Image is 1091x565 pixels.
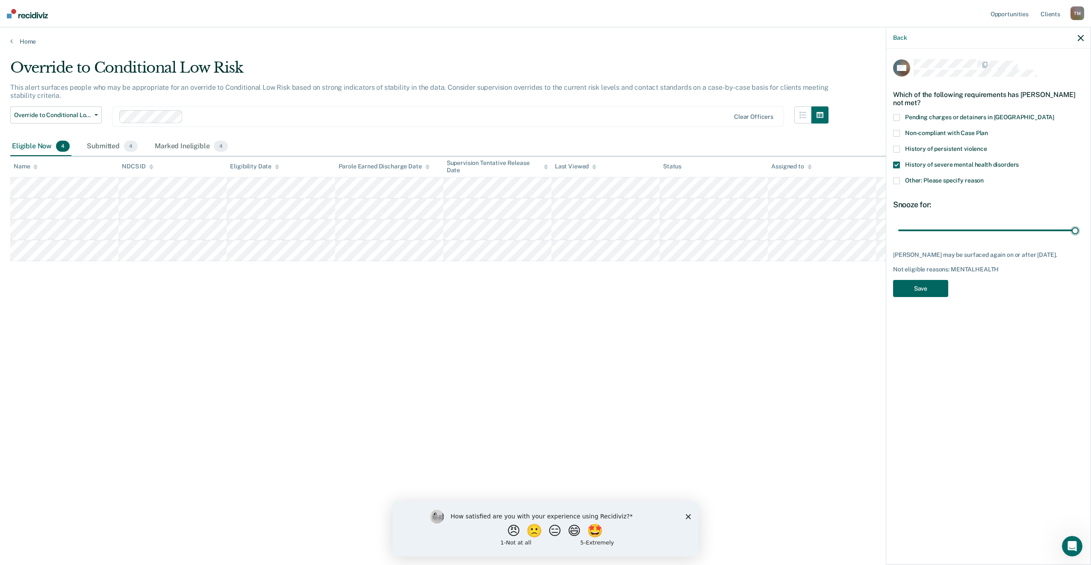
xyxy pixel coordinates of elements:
div: Clear officers [734,113,773,121]
div: Eligibility Date [230,163,279,170]
div: T M [1070,6,1084,20]
p: This alert surfaces people who may be appropriate for an override to Conditional Low Risk based o... [10,83,828,100]
span: Other: Please specify reason [905,177,984,184]
iframe: Intercom live chat [1062,536,1082,556]
span: 4 [214,141,227,152]
div: NDCS ID [122,163,153,170]
span: History of severe mental health disorders [905,161,1019,168]
div: Marked Ineligible [153,137,230,156]
div: Last Viewed [555,163,596,170]
span: Pending charges or detainers in [GEOGRAPHIC_DATA] [905,114,1054,121]
div: Status [663,163,681,170]
span: 4 [56,141,70,152]
div: [PERSON_NAME] may be surfaced again on or after [DATE]. [893,251,1084,259]
button: Save [893,280,948,297]
span: Override to Conditional Low Risk [14,112,91,119]
a: Home [10,38,1081,45]
div: Which of the following requirements has [PERSON_NAME] not met? [893,84,1084,114]
div: Snooze for: [893,200,1084,209]
iframe: Survey by Kim from Recidiviz [392,501,699,556]
div: Submitted [85,137,139,156]
div: Name [14,163,38,170]
img: Recidiviz [7,9,48,18]
span: 4 [124,141,138,152]
span: Non-compliant with Case Plan [905,129,988,136]
button: Back [893,34,907,41]
div: Assigned to [771,163,811,170]
span: History of persistent violence [905,145,987,152]
div: Override to Conditional Low Risk [10,59,829,83]
div: Parole Earned Discharge Date [339,163,430,170]
div: Not eligible reasons: MENTALHEALTH [893,266,1084,273]
div: Eligible Now [10,137,71,156]
div: Supervision Tentative Release Date [447,159,548,174]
